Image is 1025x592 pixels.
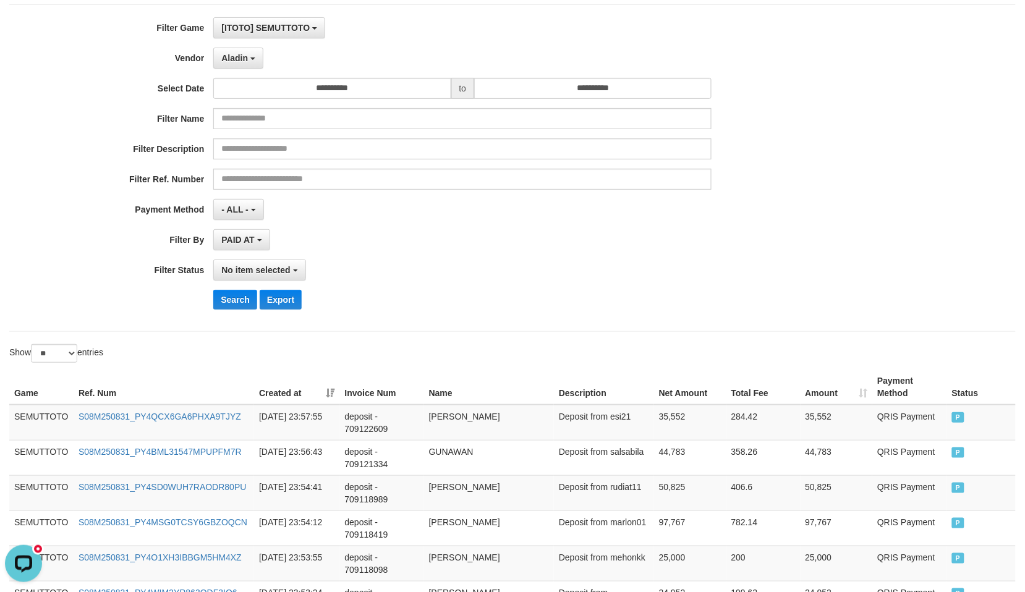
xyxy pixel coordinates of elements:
td: 284.42 [726,405,801,441]
th: Game [9,370,74,405]
td: SEMUTTOTO [9,405,74,441]
td: QRIS Payment [872,546,947,581]
span: to [451,78,475,99]
td: 782.14 [726,510,801,546]
td: QRIS Payment [872,405,947,441]
span: PAID [952,483,964,493]
td: Deposit from rudiat11 [554,475,654,510]
th: Ref. Num [74,370,254,405]
td: [DATE] 23:54:12 [254,510,339,546]
td: 200 [726,546,801,581]
td: 50,825 [654,475,726,510]
td: 50,825 [801,475,873,510]
td: [PERSON_NAME] [424,405,554,441]
select: Showentries [31,344,77,363]
td: [PERSON_NAME] [424,475,554,510]
td: 44,783 [654,440,726,475]
a: S08M250831_PY4QCX6GA6PHXA9TJYZ [79,412,241,421]
button: PAID AT [213,229,270,250]
a: S08M250831_PY4MSG0TCSY6GBZOQCN [79,517,247,527]
th: Created at: activate to sort column ascending [254,370,339,405]
span: PAID [952,412,964,423]
button: Search [213,290,257,310]
button: Open LiveChat chat widget [5,5,42,42]
span: - ALL - [221,205,249,214]
td: GUNAWAN [424,440,554,475]
span: Aladin [221,53,248,63]
td: Deposit from salsabila [554,440,654,475]
button: Aladin [213,48,263,69]
td: deposit - 709118989 [340,475,424,510]
th: Description [554,370,654,405]
span: PAID AT [221,235,254,245]
td: 35,552 [654,405,726,441]
td: QRIS Payment [872,475,947,510]
td: SEMUTTOTO [9,475,74,510]
td: [DATE] 23:54:41 [254,475,339,510]
td: 25,000 [801,546,873,581]
td: Deposit from esi21 [554,405,654,441]
td: [DATE] 23:53:55 [254,546,339,581]
td: deposit - 709118419 [340,510,424,546]
td: 35,552 [801,405,873,441]
span: PAID [952,518,964,528]
td: QRIS Payment [872,510,947,546]
th: Invoice Num [340,370,424,405]
button: Export [260,290,302,310]
td: [DATE] 23:56:43 [254,440,339,475]
td: Deposit from mehonkk [554,546,654,581]
span: PAID [952,553,964,564]
td: deposit - 709121334 [340,440,424,475]
td: 358.26 [726,440,801,475]
td: Deposit from marlon01 [554,510,654,546]
label: Show entries [9,344,103,363]
td: [PERSON_NAME] [424,546,554,581]
th: Net Amount [654,370,726,405]
a: S08M250831_PY4O1XH3IBBGM5HM4XZ [79,552,242,562]
th: Name [424,370,554,405]
span: [ITOTO] SEMUTTOTO [221,23,310,33]
th: Payment Method [872,370,947,405]
td: 44,783 [801,440,873,475]
td: 97,767 [654,510,726,546]
button: - ALL - [213,199,263,220]
td: 97,767 [801,510,873,546]
td: deposit - 709118098 [340,546,424,581]
th: Status [947,370,1016,405]
a: S08M250831_PY4BML31547MPUPFM7R [79,447,242,457]
td: 25,000 [654,546,726,581]
a: S08M250831_PY4SD0WUH7RAODR80PU [79,482,247,492]
td: QRIS Payment [872,440,947,475]
th: Total Fee [726,370,801,405]
button: [ITOTO] SEMUTTOTO [213,17,325,38]
td: deposit - 709122609 [340,405,424,441]
button: No item selected [213,260,305,281]
td: SEMUTTOTO [9,440,74,475]
td: SEMUTTOTO [9,510,74,546]
span: PAID [952,447,964,458]
td: 406.6 [726,475,801,510]
div: new message indicator [32,3,44,15]
th: Amount: activate to sort column ascending [801,370,873,405]
td: [PERSON_NAME] [424,510,554,546]
td: [DATE] 23:57:55 [254,405,339,441]
span: No item selected [221,265,290,275]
